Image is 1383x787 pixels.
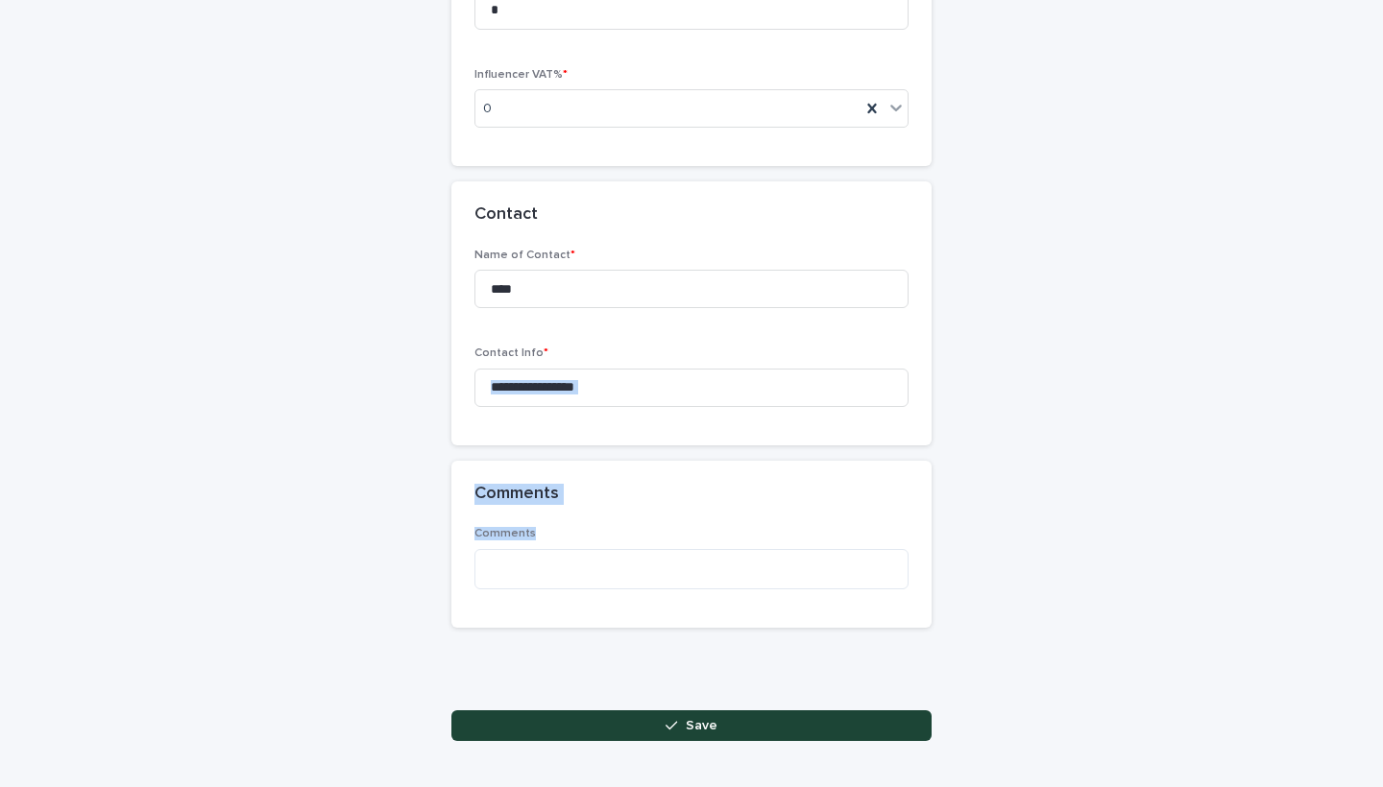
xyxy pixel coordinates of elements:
[451,710,932,741] button: Save
[474,528,536,539] span: Comments
[474,250,575,261] span: Name of Contact
[474,69,568,81] span: Influencer VAT%
[483,99,492,119] span: 0
[686,719,717,732] span: Save
[474,204,538,226] h2: Contact
[474,484,559,505] h2: Comments
[474,347,548,359] span: Contact Info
